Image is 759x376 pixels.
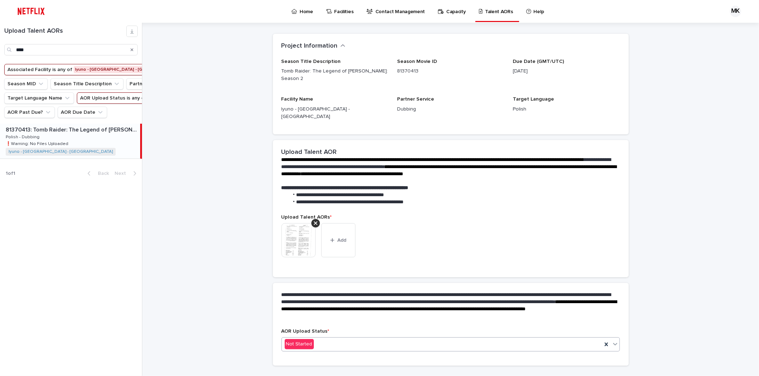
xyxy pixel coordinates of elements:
h2: Project Information [281,42,338,50]
span: Partner Service [397,97,434,102]
button: AOR Upload Status [77,92,186,104]
p: Polish - Dubbing [6,133,41,140]
img: ifQbXi3ZQGMSEF7WDB7W [14,4,48,18]
p: Iyuno - [GEOGRAPHIC_DATA] - [GEOGRAPHIC_DATA] [281,106,389,120]
p: 81370413: Tomb Raider: The Legend of Lara Croft: Season 2 [6,125,139,133]
button: Season MID [4,78,48,90]
span: Next [115,171,130,176]
button: Back [82,170,112,177]
span: Season Title Description [281,59,341,64]
button: AOR Past Due? [4,107,55,118]
span: Season Movie ID [397,59,437,64]
button: Project Information [281,42,346,50]
input: Search [4,44,138,55]
button: Add [321,223,355,257]
p: Polish [513,106,620,113]
p: Dubbing [397,106,504,113]
button: Associated Facility [4,64,194,75]
button: AOR Due Date [58,107,107,118]
span: Add [337,238,346,243]
p: ❗️Warning: No Files Uploaded [6,140,70,146]
button: Target Language Name [4,92,74,104]
span: Due Date (GMT/UTC) [513,59,564,64]
p: [DATE] [513,68,620,75]
h1: Upload Talent AORs [4,27,126,35]
button: Season Title Description [51,78,123,90]
span: Upload Talent AORs [281,215,332,220]
span: AOR Upload Status [281,329,330,334]
button: Next [112,170,142,177]
div: MK [730,6,741,17]
span: Target Language [513,97,554,102]
p: 81370413 [397,68,504,75]
button: Partner Service Type [126,78,191,90]
span: Back [94,171,109,176]
h2: Upload Talent AOR [281,149,337,156]
span: Facility Name [281,97,313,102]
a: Iyuno - [GEOGRAPHIC_DATA] - [GEOGRAPHIC_DATA] [9,149,113,154]
p: Tomb Raider: The Legend of [PERSON_NAME]: Season 2 [281,68,389,82]
div: Not Started [285,339,314,349]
